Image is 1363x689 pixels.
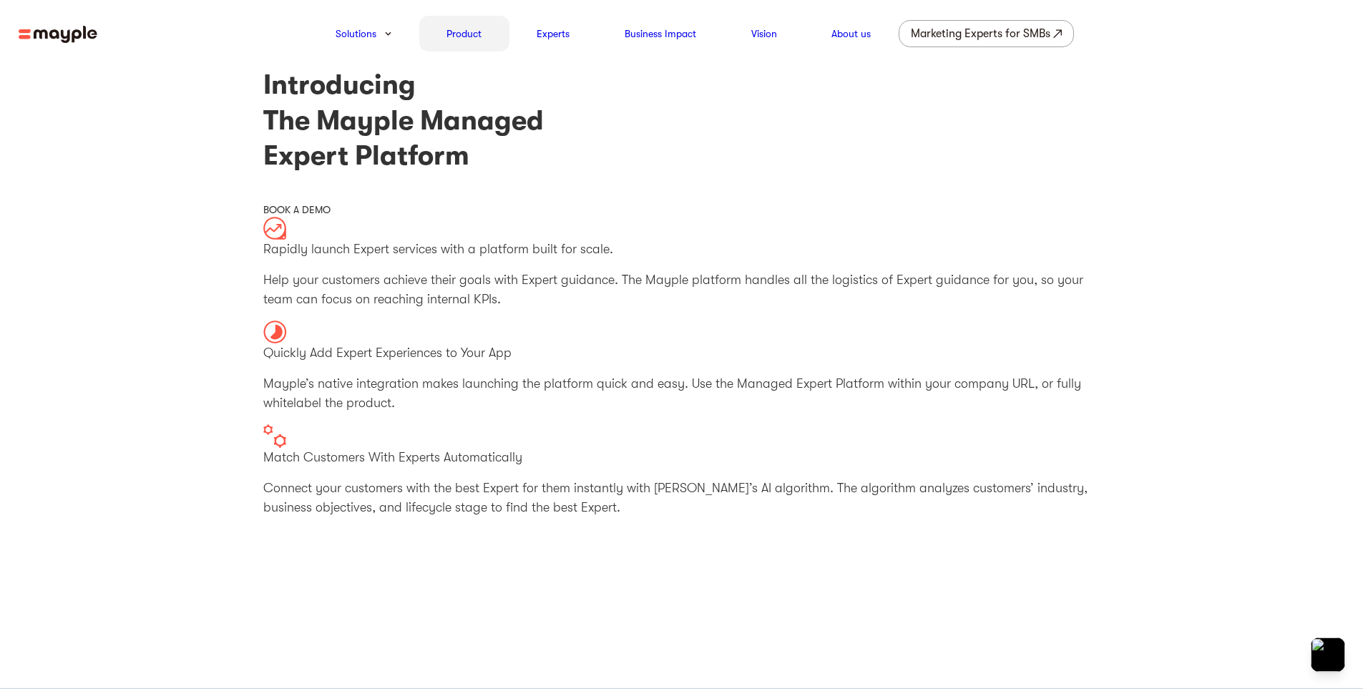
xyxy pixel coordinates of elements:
[537,25,570,42] a: Experts
[911,24,1050,44] div: Marketing Experts for SMBs
[263,67,1100,173] h1: Introducing The Mayple Managed Expert Platform
[446,25,482,42] a: Product
[19,26,97,44] img: mayple-logo
[263,240,1100,259] p: Rapidly launch Expert services with a platform built for scale.
[336,25,376,42] a: Solutions
[831,25,871,42] a: About us
[263,270,1100,309] p: Help your customers achieve their goals with Expert guidance. The Mayple platform handles all the...
[625,25,696,42] a: Business Impact
[751,25,777,42] a: Vision
[263,202,1100,217] div: BOOK A DEMO
[263,343,1100,363] p: Quickly Add Expert Experiences to Your App
[263,448,1100,467] p: Match Customers With Experts Automatically
[385,31,391,36] img: arrow-down
[263,479,1100,517] p: Connect your customers with the best Expert for them instantly with [PERSON_NAME]’s AI algorithm....
[263,374,1100,413] p: Mayple’s native integration makes launching the platform quick and easy. Use the Managed Expert P...
[899,20,1074,47] a: Marketing Experts for SMBs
